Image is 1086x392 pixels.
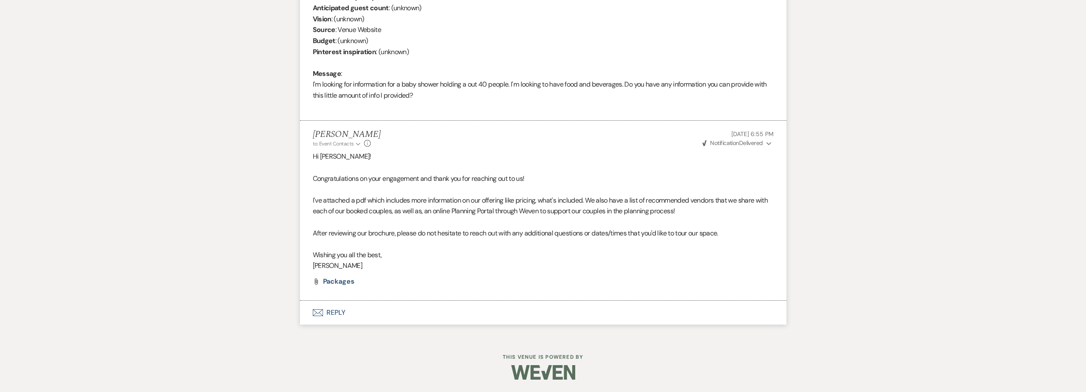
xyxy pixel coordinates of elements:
img: Weven Logo [511,357,575,387]
span: [DATE] 6:55 PM [731,130,773,138]
span: to: Event Contacts [313,140,354,147]
p: [PERSON_NAME] [313,260,774,271]
p: After reviewing our brochure, please do not hesitate to reach out with any additional questions o... [313,228,774,239]
b: Message [313,69,341,78]
p: I've attached a pdf which includes more information on our offering like pricing, what's included... [313,195,774,217]
b: Anticipated guest count [313,3,389,12]
span: Delivered [702,139,763,147]
a: Packages [323,278,355,285]
button: Reply [300,301,786,325]
span: Packages [323,277,355,286]
button: NotificationDelivered [701,139,773,148]
p: Wishing you all the best, [313,250,774,261]
b: Source [313,25,335,34]
h5: [PERSON_NAME] [313,129,381,140]
button: to: Event Contacts [313,140,362,148]
b: Budget [313,36,335,45]
p: Congratulations on your engagement and thank you for reaching out to us! [313,173,774,184]
b: Vision [313,15,332,23]
b: Pinterest inspiration [313,47,376,56]
span: Notification [710,139,739,147]
p: Hi [PERSON_NAME]! [313,151,774,162]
